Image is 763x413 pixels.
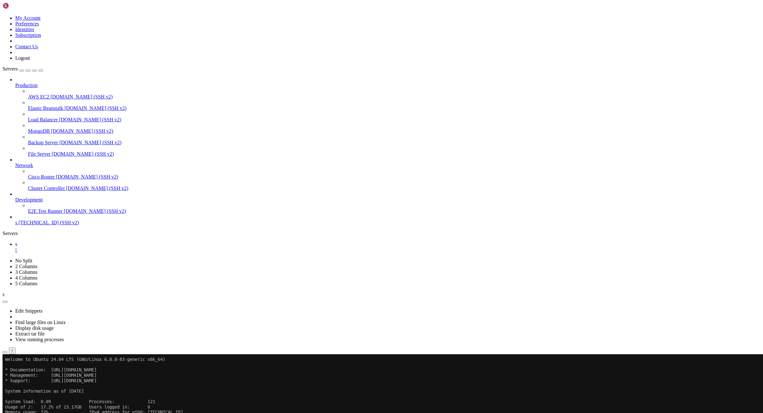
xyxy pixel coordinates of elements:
a:  [15,247,760,253]
a: No Split [15,258,32,263]
a: Display disk usage [15,325,54,331]
span: Development [15,197,43,202]
a: Identities [15,27,34,32]
a: Elastic Beanstalk [DOMAIN_NAME] (SSH v2) [28,105,760,111]
li: AWS EC2 [DOMAIN_NAME] (SSH v2) [28,88,760,100]
x-row: * Documentation: [URL][DOMAIN_NAME] [3,13,681,18]
button:  [9,348,16,354]
li: Elastic Beanstalk [DOMAIN_NAME] (SSH v2) [28,100,760,111]
x-row: Last login: [DATE] from [TECHNICAL_ID] [3,145,681,151]
x-row: Usage of /: 17.2% of 23.17GB Users logged in: 0 [3,50,681,56]
li: Development [15,191,760,214]
span: Network [15,163,33,168]
a: Preferences [15,21,39,26]
a: 4 Columns [15,275,38,281]
span: Cisco Router [28,174,55,179]
li: File Server [DOMAIN_NAME] (SSH v2) [28,146,760,157]
a: AWS EC2 [DOMAIN_NAME] (SSH v2) [28,94,760,100]
a: Find large files on Linux [15,320,66,325]
li: Backup Server [DOMAIN_NAME] (SSH v2) [28,134,760,146]
a: File Server [DOMAIN_NAME] (SSH v2) [28,151,760,157]
span: MongoDB [28,128,50,134]
a: Servers [3,66,43,71]
a: Cluster Controller [DOMAIN_NAME] (SSH v2) [28,186,760,191]
a: 3 Columns [15,269,38,275]
li: Cluster Controller [DOMAIN_NAME] (SSH v2) [28,180,760,191]
span: s [3,292,4,297]
span: Backup Server [28,140,58,145]
a: My Account [15,15,41,21]
li: Production [15,77,760,157]
a: 5 Columns [15,281,38,286]
a: s [TECHNICAL_ID] (SSH v2) [15,220,760,226]
a: Cisco Router [DOMAIN_NAME] (SSH v2) [28,174,760,180]
x-row: 7 additional security updates can be applied with ESM Apps. [3,108,681,114]
span: s [15,220,17,225]
span: Load Balancer [28,117,58,122]
span: [DOMAIN_NAME] (SSH v2) [59,117,121,122]
x-row: 188 updates can be applied immediately. [3,87,681,92]
li: Network [15,157,760,191]
x-row: see /var/log/unattended-upgrades/unattended-upgrades.log [3,135,681,140]
a: Backup Server [DOMAIN_NAME] (SSH v2) [28,140,760,146]
a: Extract tar file [15,331,45,336]
span: [DOMAIN_NAME] (SSH v2) [66,186,128,191]
a: Network [15,163,760,168]
li: Cisco Router [DOMAIN_NAME] (SSH v2) [28,168,760,180]
x-row: 1 of these updates is a standard security update. [3,92,681,98]
span: Elastic Beanstalk [28,105,63,111]
li: MongoDB [DOMAIN_NAME] (SSH v2) [28,123,760,134]
span: [DOMAIN_NAME] (SSH v2) [51,94,113,99]
x-row: 1 updates could not be installed automatically. For more details, [3,129,681,135]
span: [DOMAIN_NAME] (SSH v2) [51,128,113,134]
x-row: Learn more about enabling ESM Apps service at [URL][DOMAIN_NAME] [3,113,681,119]
x-row: System load: 0.09 Processes: 121 [3,45,681,50]
span: Servers [3,66,18,71]
span: s [15,241,17,247]
span: Production [15,83,38,88]
li: s [TECHNICAL_ID] (SSH v2) [15,214,760,226]
x-row: Welcome to Ubuntu 24.04 LTS (GNU/Linux 6.8.0-83-generic x86_64) [3,3,681,8]
li: E2E Test Runner [DOMAIN_NAME] (SSH v2) [28,203,760,214]
a: s [15,241,760,253]
a: Development [15,197,760,203]
a: Logout [15,55,30,61]
x-row: Swap usage: 0% [3,61,681,66]
x-row: Expanded Security Maintenance for Applications is not enabled. [3,77,681,82]
span: [DOMAIN_NAME] (SSH v2) [56,174,118,179]
span: [DOMAIN_NAME] (SSH v2) [59,140,122,145]
li: Load Balancer [DOMAIN_NAME] (SSH v2) [28,111,760,123]
a: 2 Columns [15,264,38,269]
div: (33, 28) [91,151,93,156]
x-row: * Support: [URL][DOMAIN_NAME] [3,24,681,29]
x-row: root@66b69b5d1b9942818ebbe033:~# [3,151,681,156]
a: Subscription [15,32,41,38]
span: AWS EC2 [28,94,49,99]
span: [DOMAIN_NAME] (SSH v2) [64,208,126,214]
div:  [11,349,13,353]
span: [TECHNICAL_ID] (SSH v2) [18,220,79,225]
x-row: System information as of [DATE] [3,34,681,40]
span: [DOMAIN_NAME] (SSH v2) [65,105,127,111]
span: File Server [28,151,51,157]
a: View running processes [15,337,64,342]
img: Shellngn [3,3,39,9]
a: Edit Snippets [15,308,43,314]
span: E2E Test Runner [28,208,63,214]
a: MongoDB [DOMAIN_NAME] (SSH v2) [28,128,760,134]
a: Production [15,83,760,88]
span: [DOMAIN_NAME] (SSH v2) [52,151,114,157]
a: Contact Us [15,44,38,49]
x-row: * Management: [URL][DOMAIN_NAME] [3,18,681,24]
span: Cluster Controller [28,186,65,191]
a: Load Balancer [DOMAIN_NAME] (SSH v2) [28,117,760,123]
a: E2E Test Runner [DOMAIN_NAME] (SSH v2) [28,208,760,214]
div: Servers [3,231,760,236]
x-row: To see these additional updates run: apt list --upgradable [3,98,681,103]
x-row: Memory usage: 72% IPv4 address for eth0: [TECHNICAL_ID] [3,55,681,61]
